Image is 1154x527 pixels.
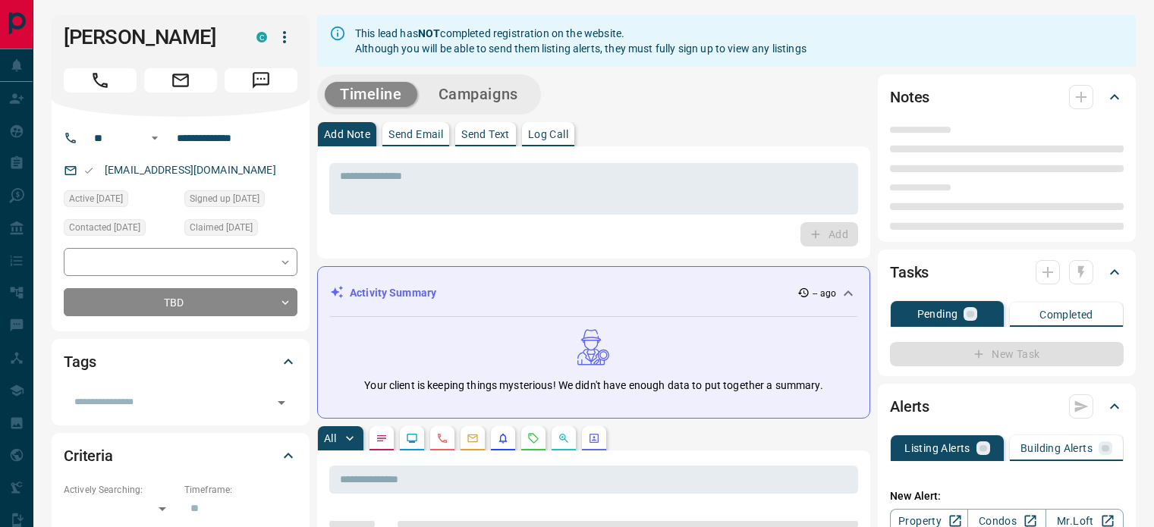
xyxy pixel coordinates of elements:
[190,191,259,206] span: Signed up [DATE]
[388,129,443,140] p: Send Email
[64,350,96,374] h2: Tags
[105,164,276,176] a: [EMAIL_ADDRESS][DOMAIN_NAME]
[64,219,177,240] div: Sat May 07 2022
[324,129,370,140] p: Add Note
[558,432,570,444] svg: Opportunities
[64,25,234,49] h1: [PERSON_NAME]
[64,438,297,474] div: Criteria
[64,444,113,468] h2: Criteria
[890,79,1124,115] div: Notes
[1020,443,1093,453] p: Building Alerts
[83,165,94,176] svg: Email Valid
[225,68,297,93] span: Message
[890,254,1124,290] div: Tasks
[69,220,140,235] span: Contacted [DATE]
[376,432,388,444] svg: Notes
[144,68,217,93] span: Email
[64,343,297,380] div: Tags
[890,394,929,419] h2: Alerts
[350,285,436,301] p: Activity Summary
[436,432,448,444] svg: Calls
[418,27,440,39] strong: NOT
[69,191,123,206] span: Active [DATE]
[890,388,1124,425] div: Alerts
[190,220,253,235] span: Claimed [DATE]
[325,82,417,107] button: Timeline
[1039,309,1093,320] p: Completed
[406,432,418,444] svg: Lead Browsing Activity
[330,279,857,307] div: Activity Summary-- ago
[890,260,929,284] h2: Tasks
[423,82,533,107] button: Campaigns
[184,190,297,212] div: Sun Apr 17 2022
[528,129,568,140] p: Log Call
[184,219,297,240] div: Sun Apr 17 2022
[813,287,836,300] p: -- ago
[467,432,479,444] svg: Emails
[904,443,970,453] p: Listing Alerts
[184,483,297,497] p: Timeframe:
[917,309,958,319] p: Pending
[64,190,177,212] div: Sun Apr 17 2022
[461,129,510,140] p: Send Text
[271,392,292,413] button: Open
[890,85,929,109] h2: Notes
[527,432,539,444] svg: Requests
[146,129,164,147] button: Open
[324,433,336,444] p: All
[364,378,822,394] p: Your client is keeping things mysterious! We didn't have enough data to put together a summary.
[355,20,807,62] div: This lead has completed registration on the website. Although you will be able to send them listi...
[497,432,509,444] svg: Listing Alerts
[890,488,1124,504] p: New Alert:
[64,288,297,316] div: TBD
[588,432,600,444] svg: Agent Actions
[256,32,267,42] div: condos.ca
[64,68,137,93] span: Call
[64,483,177,497] p: Actively Searching:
